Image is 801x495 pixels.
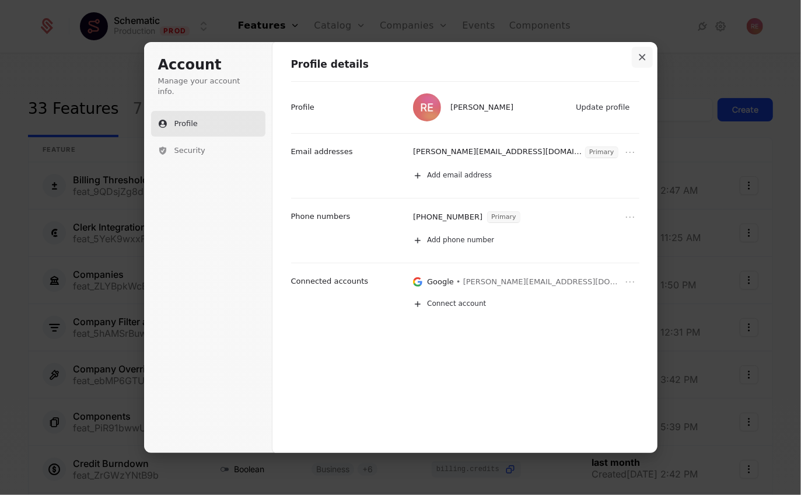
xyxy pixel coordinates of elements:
p: Google [427,277,454,287]
span: Primary [586,147,618,158]
button: Close modal [632,47,653,68]
button: Connect account [407,291,639,317]
p: Manage your account info. [158,76,258,97]
p: Connected accounts [291,276,369,287]
span: Add email address [427,171,492,180]
img: Google [413,277,422,287]
button: Profile [151,111,265,137]
p: [PHONE_NUMBER] [413,212,482,222]
img: Ryan Echternacht [413,93,441,121]
span: Profile [174,118,198,129]
p: [PERSON_NAME][EMAIL_ADDRESS][DOMAIN_NAME] [413,147,583,158]
button: Update profile [570,99,636,116]
p: Phone numbers [291,211,351,222]
button: Open menu [623,275,637,289]
button: Security [151,138,265,163]
p: Email addresses [291,147,353,157]
span: Primary [488,212,520,222]
span: [PERSON_NAME] [450,102,513,113]
span: Add phone number [427,236,494,245]
button: Add email address [407,163,652,189]
span: Connect account [427,299,486,309]
span: • [PERSON_NAME][EMAIL_ADDRESS][DOMAIN_NAME] [456,277,618,287]
h1: Profile details [291,58,639,72]
button: Open menu [623,145,637,159]
span: Security [174,145,205,156]
button: Open menu [623,210,637,224]
h1: Account [158,56,258,75]
p: Profile [291,102,314,113]
button: Add phone number [407,228,652,253]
